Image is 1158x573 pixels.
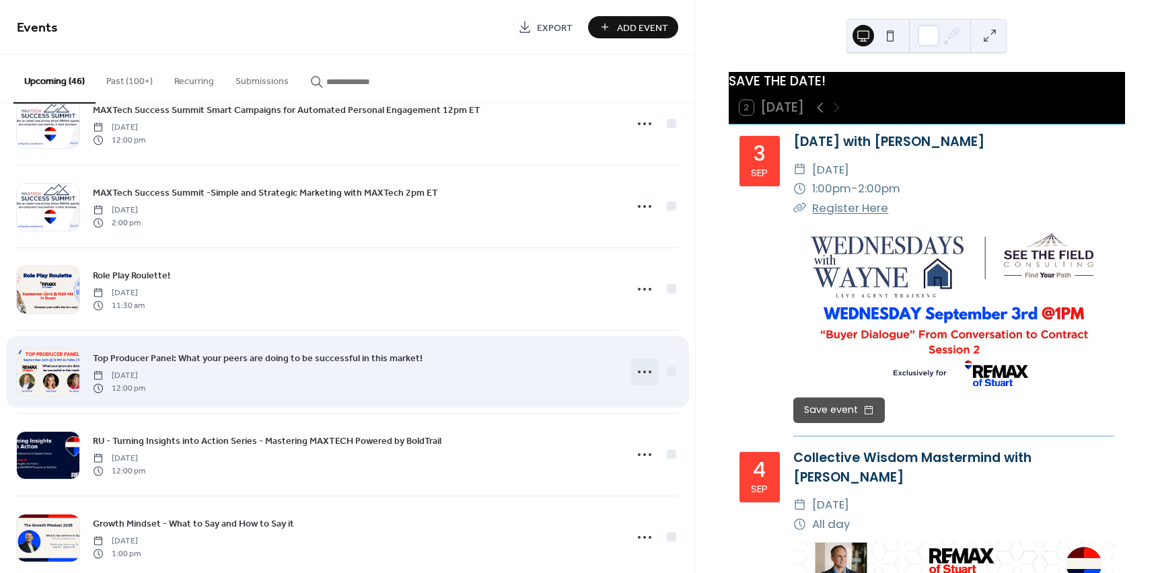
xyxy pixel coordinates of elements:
[793,495,806,514] div: ​
[93,547,141,560] span: 1:00 pm
[93,382,145,394] span: 12:00 pm
[588,16,678,38] button: Add Event
[751,484,768,494] div: Sep
[93,287,145,299] span: [DATE]
[793,397,885,423] button: Save event
[508,16,583,38] a: Export
[93,269,170,283] span: Role Play Roulette!
[93,465,145,477] span: 12:00 pm
[793,449,1114,488] div: Collective Wisdom Mastermind with [PERSON_NAME]
[812,495,849,514] span: [DATE]
[13,54,96,104] button: Upcoming (46)
[729,72,1125,91] div: SAVE THE DATE!
[93,352,423,366] span: Top Producer Panel: What your peers are doing to be successful in this market!
[225,54,299,102] button: Submissions
[93,517,294,531] span: Growth Mindset - What to Say and How to Say it
[751,167,768,178] div: Sep
[93,122,145,134] span: [DATE]
[93,185,438,200] a: MAXTech Success Summit -Simple and Strategic Marketing with MAXTech 2pm ET
[93,350,423,366] a: Top Producer Panel: What your peers are doing to be successful in this market!
[754,144,766,164] div: 3
[858,179,900,198] span: 2:00pm
[93,268,170,283] a: Role Play Roulette!
[93,299,145,311] span: 11:30 am
[93,217,141,229] span: 2:00 pm
[793,514,806,534] div: ​
[93,453,145,465] span: [DATE]
[93,204,141,217] span: [DATE]
[93,516,294,531] a: Growth Mindset - What to Say and How to Say it
[93,535,141,547] span: [DATE]
[812,514,850,534] span: All day
[812,160,849,180] span: [DATE]
[164,54,225,102] button: Recurring
[93,102,480,118] a: MAXTech Success Summit Smart Campaigns for Automated Personal Engagement 12pm ET
[93,370,145,382] span: [DATE]
[753,460,766,480] div: 4
[93,134,145,146] span: 12:00 pm
[812,179,851,198] span: 1:00pm
[793,179,806,198] div: ​
[537,21,573,35] span: Export
[617,21,668,35] span: Add Event
[793,160,806,180] div: ​
[93,104,480,118] span: MAXTech Success Summit Smart Campaigns for Automated Personal Engagement 12pm ET
[851,179,858,198] span: -
[793,198,806,218] div: ​
[17,15,58,41] span: Events
[96,54,164,102] button: Past (100+)
[93,434,441,449] span: RU - Turning Insights into Action Series - Mastering MAXTECH Powered by BoldTrail
[93,186,438,200] span: MAXTech Success Summit -Simple and Strategic Marketing with MAXTech 2pm ET
[93,433,441,449] a: RU - Turning Insights into Action Series - Mastering MAXTECH Powered by BoldTrail
[793,132,984,151] a: [DATE] with [PERSON_NAME]
[812,200,888,216] a: Register Here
